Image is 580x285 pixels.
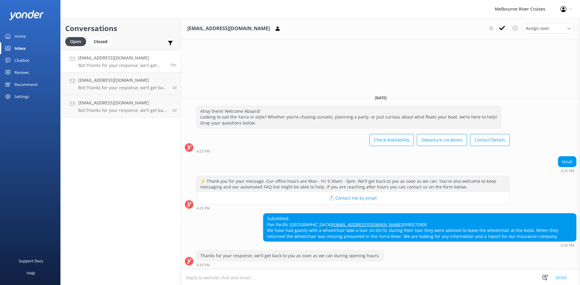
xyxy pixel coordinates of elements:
[19,255,43,267] div: Support Docs
[14,42,26,54] div: Inbox
[14,78,37,90] div: Recommend
[196,206,510,210] div: Oct 05 2025 04:25pm (UTC +11:00) Australia/Sydney
[78,77,168,84] h4: [EMAIL_ADDRESS][DOMAIN_NAME]
[9,10,44,20] img: yonder-white-logo.png
[263,214,576,241] div: Submitted: Pan Pacific [GEOGRAPHIC_DATA] 0390272000 We have had guests with a wheelchair take a t...
[196,207,210,210] strong: 4:25 PM
[470,134,510,146] button: Contact Details
[172,108,176,113] span: Oct 02 2025 05:12pm (UTC +11:00) Australia/Sydney
[523,24,574,33] div: Assign User
[196,149,510,153] div: Oct 05 2025 04:25pm (UTC +11:00) Australia/Sydney
[417,134,467,146] button: Departure Locations
[170,62,176,68] span: Oct 05 2025 04:30pm (UTC +11:00) Australia/Sydney
[371,95,390,100] span: [DATE]
[89,37,112,46] div: Closed
[197,106,501,128] div: Ahoy there! Welcome Aboard! Looking to sail the Yarra in style? Whether you're chasing sunsets, p...
[197,192,509,204] button: 📩 Contact me by email
[14,66,29,78] div: Reviews
[65,38,89,45] a: Open
[172,85,176,90] span: Oct 02 2025 05:33pm (UTC +11:00) Australia/Sydney
[14,54,29,66] div: Chatbot
[61,72,181,95] a: [EMAIL_ADDRESS][DOMAIN_NAME]Bot:Thanks for your response, we'll get back to you as soon as we can...
[196,263,210,267] strong: 4:30 PM
[196,150,210,153] strong: 4:25 PM
[27,267,35,279] div: Help
[196,263,384,267] div: Oct 05 2025 04:30pm (UTC +11:00) Australia/Sydney
[14,30,26,42] div: Home
[78,55,165,61] h4: [EMAIL_ADDRESS][DOMAIN_NAME]
[187,25,270,33] h3: [EMAIL_ADDRESS][DOMAIN_NAME]
[65,23,176,34] h2: Conversations
[558,157,576,167] div: Issue
[89,38,115,45] a: Closed
[78,63,165,68] p: Bot: Thanks for your response, we'll get back to you as soon as we can during opening hours.
[78,100,168,106] h4: [EMAIL_ADDRESS][DOMAIN_NAME]
[332,222,403,227] a: [EMAIL_ADDRESS][DOMAIN_NAME]
[61,95,181,118] a: [EMAIL_ADDRESS][DOMAIN_NAME]Bot:Thanks for your response, we'll get back to you as soon as we can...
[558,169,576,173] div: Oct 05 2025 04:25pm (UTC +11:00) Australia/Sydney
[561,244,574,247] strong: 4:30 PM
[61,50,181,72] a: [EMAIL_ADDRESS][DOMAIN_NAME]Bot:Thanks for your response, we'll get back to you as soon as we can...
[65,37,86,46] div: Open
[526,25,549,32] span: Assign user
[197,251,383,261] div: Thanks for your response, we'll get back to you as soon as we can during opening hours.
[369,134,414,146] button: Check Availability
[561,169,574,173] strong: 4:25 PM
[197,176,509,192] div: ⚡ Thank you for your message. Our office hours are Mon - Fri 9.30am - 5pm. We'll get back to you ...
[14,90,29,103] div: Settings
[263,243,576,247] div: Oct 05 2025 04:30pm (UTC +11:00) Australia/Sydney
[78,108,168,113] p: Bot: Thanks for your response, we'll get back to you as soon as we can during opening hours.
[78,85,168,90] p: Bot: Thanks for your response, we'll get back to you as soon as we can during opening hours.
